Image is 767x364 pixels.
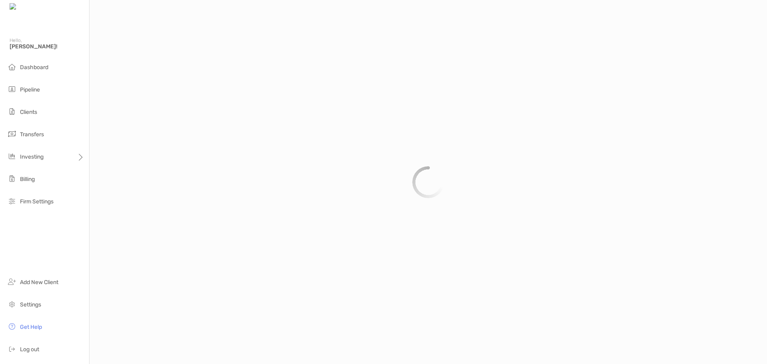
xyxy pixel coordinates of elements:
[7,277,17,286] img: add_new_client icon
[7,84,17,94] img: pipeline icon
[20,86,40,93] span: Pipeline
[20,131,44,138] span: Transfers
[20,301,41,308] span: Settings
[7,151,17,161] img: investing icon
[7,129,17,139] img: transfers icon
[7,344,17,354] img: logout icon
[20,109,37,115] span: Clients
[20,198,54,205] span: Firm Settings
[7,196,17,206] img: firm-settings icon
[7,62,17,72] img: dashboard icon
[10,3,44,11] img: Zoe Logo
[20,64,48,71] span: Dashboard
[7,107,17,116] img: clients icon
[10,43,84,50] span: [PERSON_NAME]!
[20,176,35,183] span: Billing
[20,153,44,160] span: Investing
[7,299,17,309] img: settings icon
[20,346,39,353] span: Log out
[20,324,42,330] span: Get Help
[20,279,58,286] span: Add New Client
[7,174,17,183] img: billing icon
[7,322,17,331] img: get-help icon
